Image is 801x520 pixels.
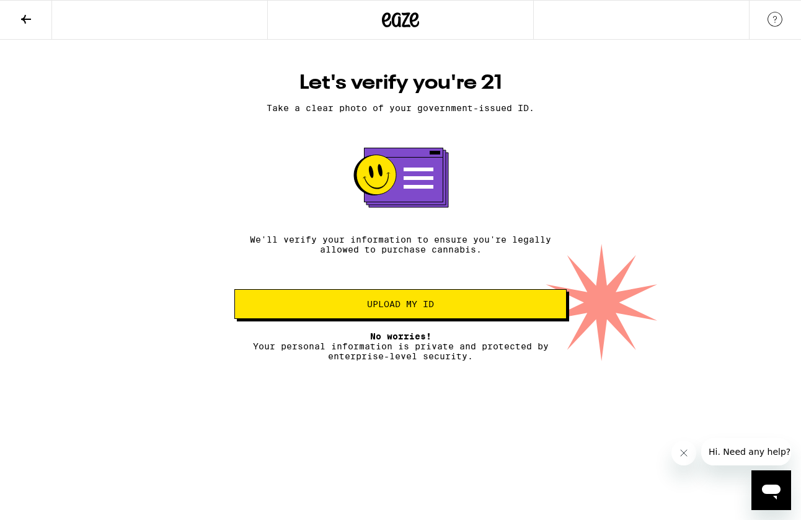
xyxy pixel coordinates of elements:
[234,235,567,254] p: We'll verify your information to ensure you're legally allowed to purchase cannabis.
[671,441,696,465] iframe: Close message
[234,289,567,319] button: Upload my ID
[234,103,567,113] p: Take a clear photo of your government-issued ID.
[367,300,434,308] span: Upload my ID
[370,331,431,341] span: No worries!
[234,331,567,361] p: Your personal information is private and protected by enterprise-level security.
[701,438,791,465] iframe: Message from company
[234,71,567,96] h1: Let's verify you're 21
[751,470,791,510] iframe: Button to launch messaging window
